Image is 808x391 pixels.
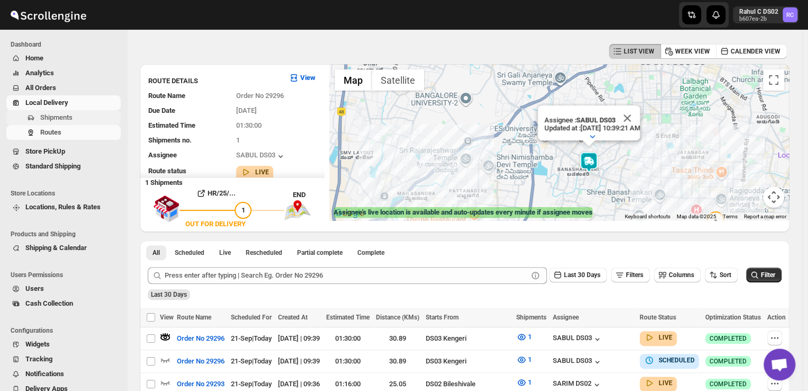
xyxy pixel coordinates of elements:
[25,244,87,252] span: Shipping & Calendar
[160,314,174,321] span: View
[148,151,177,159] span: Assignee
[761,271,775,279] span: Filter
[783,7,797,22] span: Rahul C DS02
[293,190,324,200] div: END
[720,271,731,279] span: Sort
[564,271,600,279] span: Last 30 Days
[177,314,211,321] span: Route Name
[528,356,532,363] span: 1
[615,105,640,131] button: Close
[659,334,672,341] b: LIVE
[11,230,122,238] span: Products and Shipping
[25,340,50,348] span: Widgets
[11,326,122,335] span: Configurations
[170,353,231,370] button: Order No 29296
[510,328,538,345] button: 1
[705,211,726,233] div: 1
[153,188,179,229] img: shop.svg
[6,281,121,296] button: Users
[624,47,654,56] span: LIST VIEW
[372,69,424,91] button: Show satellite imagery
[739,7,778,16] p: Rahul C DS02
[148,76,280,86] h3: ROUTE DETAILS
[426,314,459,321] span: Starts From
[25,299,73,307] span: Cash Collection
[376,314,419,321] span: Distance (KMs)
[185,219,246,229] div: OUT FOR DELIVERY
[25,285,44,292] span: Users
[669,271,694,279] span: Columns
[25,54,43,62] span: Home
[165,267,528,284] input: Press enter after typing | Search Eg. Order No 29296
[660,44,716,59] button: WEEK VIEW
[148,106,175,114] span: Due Date
[278,314,308,321] span: Created At
[764,349,795,380] div: Open chat
[549,268,607,282] button: Last 30 Days
[297,248,343,257] span: Partial complete
[335,69,372,91] button: Show street map
[300,74,316,82] b: View
[241,206,245,214] span: 1
[786,12,794,19] text: RC
[175,248,204,257] span: Scheduled
[625,213,670,220] button: Keyboard shortcuts
[326,379,370,389] div: 01:16:00
[426,379,510,389] div: DS02 Bileshivale
[733,6,798,23] button: User menu
[177,333,225,344] span: Order No 29296
[236,121,262,129] span: 01:30:00
[710,334,747,343] span: COMPLETED
[544,124,640,132] p: Updated at : [DATE] 10:39:21 AM
[6,51,121,66] button: Home
[6,367,121,381] button: Notifications
[140,173,183,186] b: 1 Shipments
[148,136,192,144] span: Shipments no.
[528,333,532,341] span: 1
[626,271,643,279] span: Filters
[553,357,603,367] button: SABUL DS03
[236,151,286,162] div: SABUL DS03
[659,357,695,364] b: SCHEDULED
[510,374,538,391] button: 1
[710,380,747,388] span: COMPLETED
[11,40,122,49] span: Dashboard
[659,379,672,387] b: LIVE
[282,69,322,86] button: View
[644,378,672,388] button: LIVE
[544,116,640,124] p: Assignee :
[11,271,122,279] span: Users Permissions
[179,185,252,202] button: HR/25/...
[763,186,784,208] button: Map camera controls
[240,167,269,177] button: LIVE
[376,356,419,367] div: 30.89
[25,84,56,92] span: All Orders
[177,379,225,389] span: Order No 29293
[677,214,716,219] span: Map data ©2025
[40,113,73,121] span: Shipments
[426,356,510,367] div: DS03 Kengeri
[731,47,780,56] span: CALENDER VIEW
[376,379,419,389] div: 25.05
[746,268,782,282] button: Filter
[705,268,738,282] button: Sort
[644,355,695,366] button: SCHEDULED
[640,314,676,321] span: Route Status
[25,69,54,77] span: Analytics
[148,92,185,100] span: Route Name
[6,81,121,95] button: All Orders
[148,121,195,129] span: Estimated Time
[528,378,532,386] span: 1
[231,380,272,388] span: 21-Sep | Today
[146,245,166,260] button: All routes
[25,99,68,106] span: Local Delivery
[334,207,592,218] label: Assignee's live location is available and auto-updates every minute if assignee moves
[6,241,121,255] button: Shipping & Calendar
[231,357,272,365] span: 21-Sep | Today
[553,334,603,344] button: SABUL DS03
[644,332,672,343] button: LIVE
[11,189,122,198] span: Store Locations
[148,167,186,175] span: Route status
[25,355,52,363] span: Tracking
